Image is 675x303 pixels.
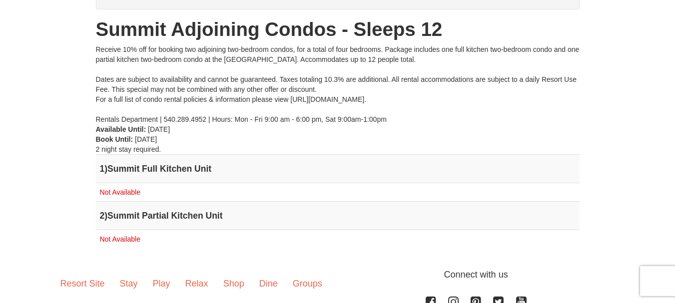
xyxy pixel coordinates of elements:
[285,268,330,299] a: Groups
[100,235,140,243] span: Not Available
[252,268,285,299] a: Dine
[96,19,580,39] h1: Summit Adjoining Condos - Sleeps 12
[148,125,170,133] span: [DATE]
[104,211,107,221] span: )
[135,135,157,143] span: [DATE]
[100,188,140,196] span: Not Available
[96,125,146,133] strong: Available Until:
[96,145,161,153] span: 2 night stay required.
[104,164,107,174] span: )
[96,135,133,143] strong: Book Until:
[112,268,145,299] a: Stay
[178,268,216,299] a: Relax
[145,268,178,299] a: Play
[53,268,623,282] p: Connect with us
[100,164,576,174] h4: 1 Summit Full Kitchen Unit
[53,268,112,299] a: Resort Site
[100,211,576,221] h4: 2 Summit Partial Kitchen Unit
[96,44,580,124] div: Receive 10% off for booking two adjoining two-bedroom condos, for a total of four bedrooms. Packa...
[216,268,252,299] a: Shop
